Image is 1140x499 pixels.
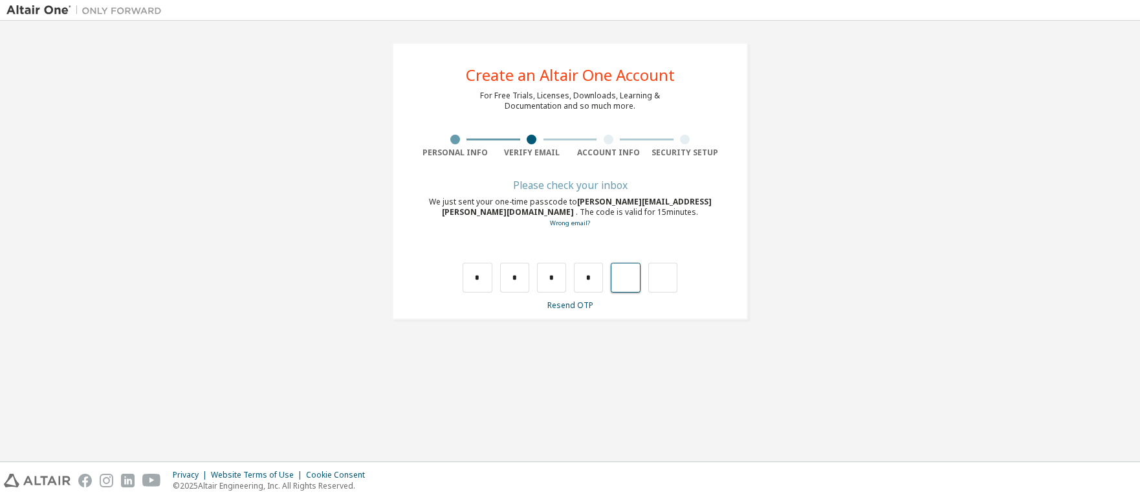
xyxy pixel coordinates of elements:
div: Security Setup [647,148,724,158]
div: Please check your inbox [417,181,723,189]
img: linkedin.svg [121,474,135,487]
div: Create an Altair One Account [466,67,675,83]
div: Cookie Consent [306,470,373,480]
img: youtube.svg [142,474,161,487]
div: Verify Email [494,148,571,158]
img: Altair One [6,4,168,17]
div: Account Info [570,148,647,158]
span: [PERSON_NAME][EMAIL_ADDRESS][PERSON_NAME][DOMAIN_NAME] [442,196,712,217]
a: Resend OTP [547,300,593,311]
a: Go back to the registration form [550,219,590,227]
div: We just sent your one-time passcode to . The code is valid for 15 minutes. [417,197,723,228]
div: For Free Trials, Licenses, Downloads, Learning & Documentation and so much more. [480,91,660,111]
p: © 2025 Altair Engineering, Inc. All Rights Reserved. [173,480,373,491]
div: Privacy [173,470,211,480]
img: instagram.svg [100,474,113,487]
img: altair_logo.svg [4,474,71,487]
img: facebook.svg [78,474,92,487]
div: Personal Info [417,148,494,158]
div: Website Terms of Use [211,470,306,480]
